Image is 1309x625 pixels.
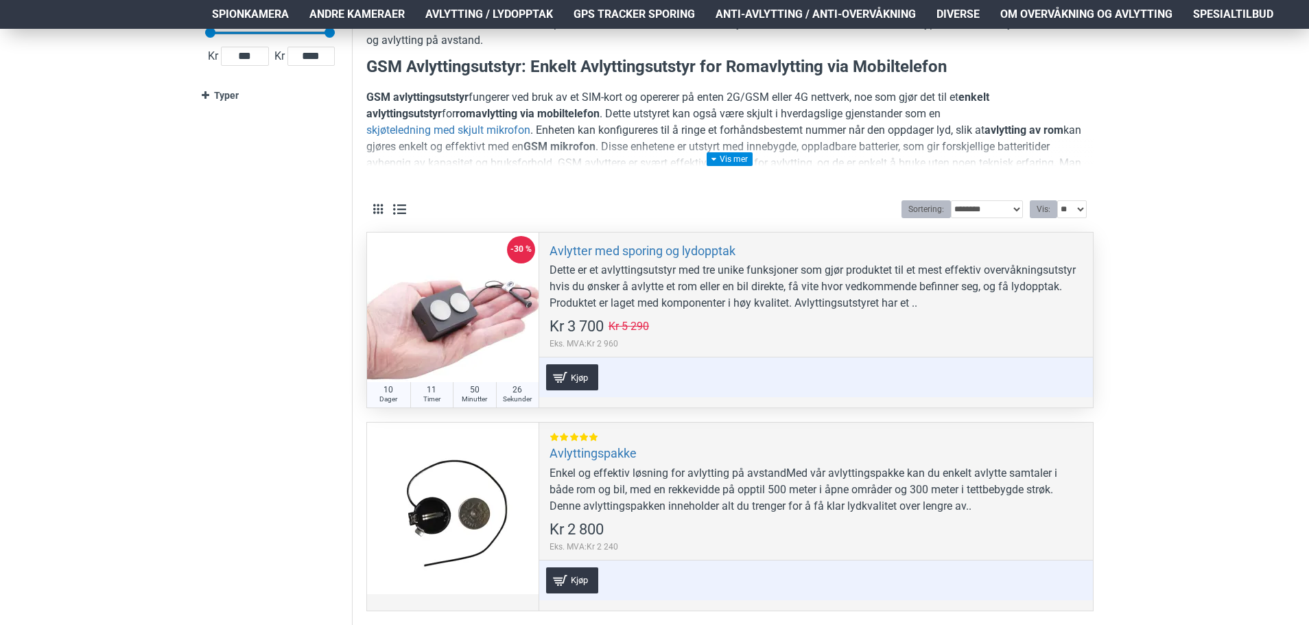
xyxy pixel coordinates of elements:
label: Vis: [1030,200,1057,218]
a: Avlytter med sporing og lydopptak Avlytter med sporing og lydopptak [367,233,539,404]
span: Kr 3 700 [550,319,604,334]
span: Kr [205,48,221,64]
span: Anti-avlytting / Anti-overvåkning [716,6,916,23]
span: Om overvåkning og avlytting [1000,6,1172,23]
strong: romavlytting via mobiltelefon [456,107,600,120]
span: Eks. MVA:Kr 2 240 [550,541,618,553]
a: Avlyttingspakke Avlyttingspakke [367,423,539,594]
span: Avlytting / Lydopptak [425,6,553,23]
span: Spesialtilbud [1193,6,1273,23]
a: Typer [202,84,338,108]
strong: GSM avlyttingsutstyr [366,91,469,104]
span: Eks. MVA:Kr 2 960 [550,338,649,350]
label: Sortering: [901,200,951,218]
a: Avlyttingspakke [550,445,637,461]
span: Andre kameraer [309,6,405,23]
span: Diverse [936,6,980,23]
span: Kr 2 800 [550,522,604,537]
span: Kr 5 290 [609,321,649,332]
strong: GSM mikrofon [523,140,595,153]
span: GPS Tracker Sporing [574,6,695,23]
strong: enkelt avlyttingsutstyr [366,91,989,120]
h3: GSM Avlyttingsutstyr: Enkelt Avlyttingsutstyr for Romavlytting via Mobiltelefon [366,56,1094,79]
div: Dette er et avlyttingsutstyr med tre unike funksjoner som gjør produktet til et mest effektiv ove... [550,262,1083,311]
p: fungerer ved bruk av et SIM-kort og opererer på enten 2G/GSM eller 4G nettverk, noe som gjør det ... [366,89,1094,188]
strong: avlytting av rom [984,123,1063,137]
a: Avlytter med sporing og lydopptak [550,243,735,259]
div: Enkel og effektiv løsning for avlytting på avstandMed vår avlyttingspakke kan du enkelt avlytte s... [550,465,1083,515]
span: Spionkamera [212,6,289,23]
a: skjøteledning med skjult mikrofon [366,122,530,139]
span: Kr [272,48,287,64]
span: Kjøp [567,373,591,382]
span: Kjøp [567,576,591,585]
